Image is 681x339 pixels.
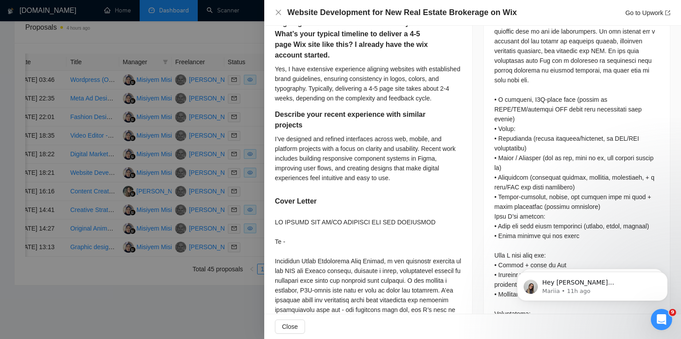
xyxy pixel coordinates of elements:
[504,253,681,315] iframe: Intercom notifications message
[275,109,434,131] h5: Describe your recent experience with similar projects
[651,309,672,330] iframe: Intercom live chat
[275,196,317,207] h5: Cover Letter
[275,9,282,16] span: close
[275,9,282,16] button: Close
[287,7,517,18] h4: Website Development for New Real Estate Brokerage on Wix
[665,10,670,15] span: export
[275,320,305,334] button: Close
[669,309,676,316] span: 9
[275,134,462,183] div: I’ve designed and refined interfaces across web, mobile, and platform projects with a focus on cl...
[282,322,298,331] span: Close
[275,64,462,103] div: Yes, I have extensive experience aligning websites with established brand guidelines, ensuring co...
[625,9,670,16] a: Go to Upworkexport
